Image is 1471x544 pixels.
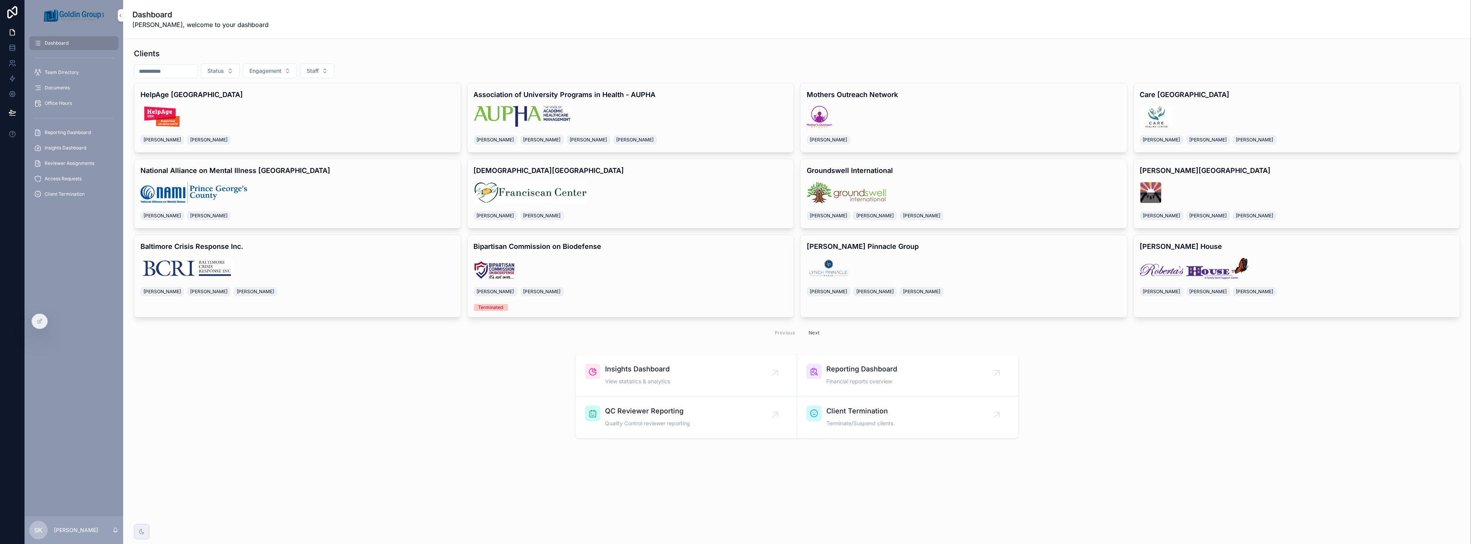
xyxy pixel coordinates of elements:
span: Terminate/Suspend clients. [826,420,895,427]
img: logo.png [140,258,234,279]
a: [PERSON_NAME][GEOGRAPHIC_DATA]logo.png[PERSON_NAME][PERSON_NAME][PERSON_NAME] [1133,159,1461,228]
a: Team Directory [29,65,119,79]
span: [PERSON_NAME] [144,213,181,219]
span: [PERSON_NAME] [144,137,181,143]
h4: [PERSON_NAME][GEOGRAPHIC_DATA] [1140,165,1454,176]
span: Engagement [249,67,281,75]
span: Dashboard [45,40,69,46]
a: Mothers Outreach Networklogo.png[PERSON_NAME] [800,83,1127,153]
span: [PERSON_NAME] [903,289,940,295]
span: [PERSON_NAME] [1143,137,1180,143]
span: Reporting Dashboard [45,129,91,136]
span: QC Reviewer Reporting [605,406,690,416]
img: logo.png [140,106,184,128]
a: Reviewer Assignments [29,156,119,170]
span: [PERSON_NAME] [617,137,654,143]
h4: Mothers Outreach Network [807,89,1121,100]
span: [PERSON_NAME] [1190,137,1227,143]
a: Baltimore Crisis Response Inc.logo.png[PERSON_NAME][PERSON_NAME][PERSON_NAME] [134,235,461,317]
span: Insights Dashboard [605,364,670,374]
a: [DEMOGRAPHIC_DATA][GEOGRAPHIC_DATA]logo.jpg[PERSON_NAME][PERSON_NAME] [467,159,794,228]
h4: [DEMOGRAPHIC_DATA][GEOGRAPHIC_DATA] [474,165,788,176]
span: Office Hours [45,100,72,106]
span: Client Termination [826,406,895,416]
img: logo.png [1140,182,1162,203]
a: Insights DashboardView statistics & analytics [576,354,797,396]
span: [PERSON_NAME] [523,213,561,219]
div: scrollable content [25,31,123,211]
span: [PERSON_NAME] [523,137,561,143]
span: Quality Control reviewer reporting [605,420,690,427]
span: Financial reports overview [826,378,897,385]
span: [PERSON_NAME] [1236,289,1274,295]
a: Client TerminationTerminate/Suspend clients. [797,396,1018,438]
button: Next [803,327,825,339]
a: Reporting Dashboard [29,126,119,139]
p: [PERSON_NAME] [54,526,98,534]
span: [PERSON_NAME] [1236,137,1274,143]
span: [PERSON_NAME] [1190,289,1227,295]
h4: HelpAge [GEOGRAPHIC_DATA] [140,89,455,100]
span: [PERSON_NAME] [477,289,514,295]
span: [PERSON_NAME] [810,289,847,295]
h4: [PERSON_NAME] Pinnacle Group [807,241,1121,252]
img: logo.png [807,106,832,128]
a: Reporting DashboardFinancial reports overview [797,354,1018,396]
h1: Clients [134,48,160,59]
span: [PERSON_NAME] [144,289,181,295]
a: Care [GEOGRAPHIC_DATA]logo.jpg[PERSON_NAME][PERSON_NAME][PERSON_NAME] [1133,83,1461,153]
span: [PERSON_NAME] [477,137,514,143]
h4: [PERSON_NAME] House [1140,241,1454,252]
button: Select Button [300,64,334,78]
span: Reporting Dashboard [826,364,897,374]
span: [PERSON_NAME] [523,289,561,295]
a: Office Hours [29,96,119,110]
button: Select Button [201,64,240,78]
h4: National Alliance on Mental Illness [GEOGRAPHIC_DATA] [140,165,455,176]
span: Access Requests [45,176,82,182]
span: [PERSON_NAME] [810,137,847,143]
a: Bipartisan Commission on Biodefenselogo.jpg[PERSON_NAME][PERSON_NAME]Terminated [467,235,794,317]
span: [PERSON_NAME] [856,289,894,295]
span: Documents [45,85,70,91]
span: [PERSON_NAME] [856,213,894,219]
a: [PERSON_NAME] Pinnacle Grouplogo.png[PERSON_NAME][PERSON_NAME][PERSON_NAME] [800,235,1127,317]
h4: Bipartisan Commission on Biodefense [474,241,788,252]
span: [PERSON_NAME] [190,213,227,219]
a: Insights Dashboard [29,141,119,155]
h1: Dashboard [132,9,269,20]
span: [PERSON_NAME], welcome to your dashboard [132,20,269,29]
span: [PERSON_NAME] [237,289,274,295]
img: logo.png [474,106,572,128]
span: [PERSON_NAME] [477,213,514,219]
a: Association of University Programs in Health - AUPHAlogo.png[PERSON_NAME][PERSON_NAME][PERSON_NAM... [467,83,794,153]
img: App logo [44,9,104,22]
img: logo.png [1140,258,1249,279]
span: Team Directory [45,69,79,76]
img: logo.png [807,182,886,203]
span: [PERSON_NAME] [903,213,940,219]
span: Staff [307,67,319,75]
span: [PERSON_NAME] [1143,289,1180,295]
span: Insights Dashboard [45,145,86,151]
span: [PERSON_NAME] [1143,213,1180,219]
span: [PERSON_NAME] [1236,213,1274,219]
span: Reviewer Assignments [45,160,94,166]
a: QC Reviewer ReportingQuality Control reviewer reporting [576,396,797,438]
span: [PERSON_NAME] [570,137,607,143]
span: Status [207,67,224,75]
a: Groundswell Internationallogo.png[PERSON_NAME][PERSON_NAME][PERSON_NAME] [800,159,1127,228]
img: logo.png [807,258,850,279]
span: [PERSON_NAME] [810,213,847,219]
img: logo.jpg [474,182,587,203]
a: Client Termination [29,187,119,201]
a: HelpAge [GEOGRAPHIC_DATA]logo.png[PERSON_NAME][PERSON_NAME] [134,83,461,153]
a: [PERSON_NAME] Houselogo.png[PERSON_NAME][PERSON_NAME][PERSON_NAME] [1133,235,1461,317]
span: View statistics & analytics [605,378,670,385]
a: Dashboard [29,36,119,50]
button: Select Button [243,64,297,78]
a: National Alliance on Mental Illness [GEOGRAPHIC_DATA]logo.png[PERSON_NAME][PERSON_NAME] [134,159,461,228]
span: [PERSON_NAME] [190,137,227,143]
span: [PERSON_NAME] [190,289,227,295]
h4: Association of University Programs in Health - AUPHA [474,89,788,100]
